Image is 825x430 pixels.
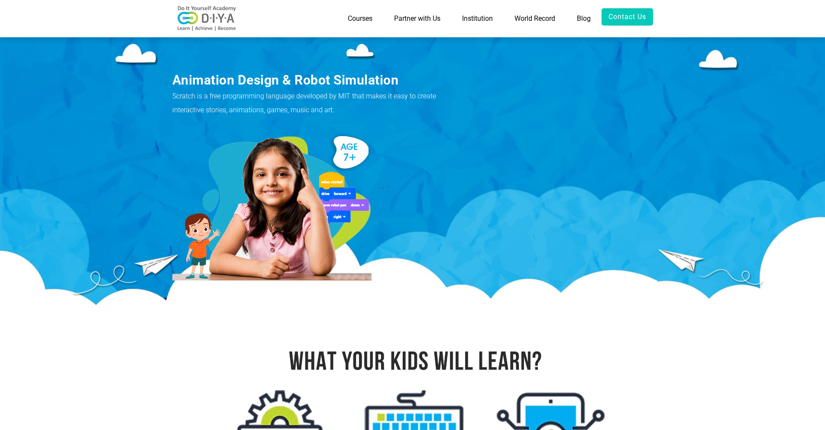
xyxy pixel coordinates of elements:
[504,8,566,29] a: World Record
[172,6,242,32] img: logo-v2.png
[566,8,602,29] a: Blog
[337,8,383,29] a: Courses
[451,8,504,29] a: Institution
[172,89,447,117] div: Scratch is a free programming language developed by MIT that makes it easy to create interactive ...
[172,71,447,89] div: Animation Design & Robot Simulation
[383,8,451,29] a: Partner with Us
[602,8,653,26] a: Contact Us
[172,131,372,280] img: banner-mobile-product-20210729100922.png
